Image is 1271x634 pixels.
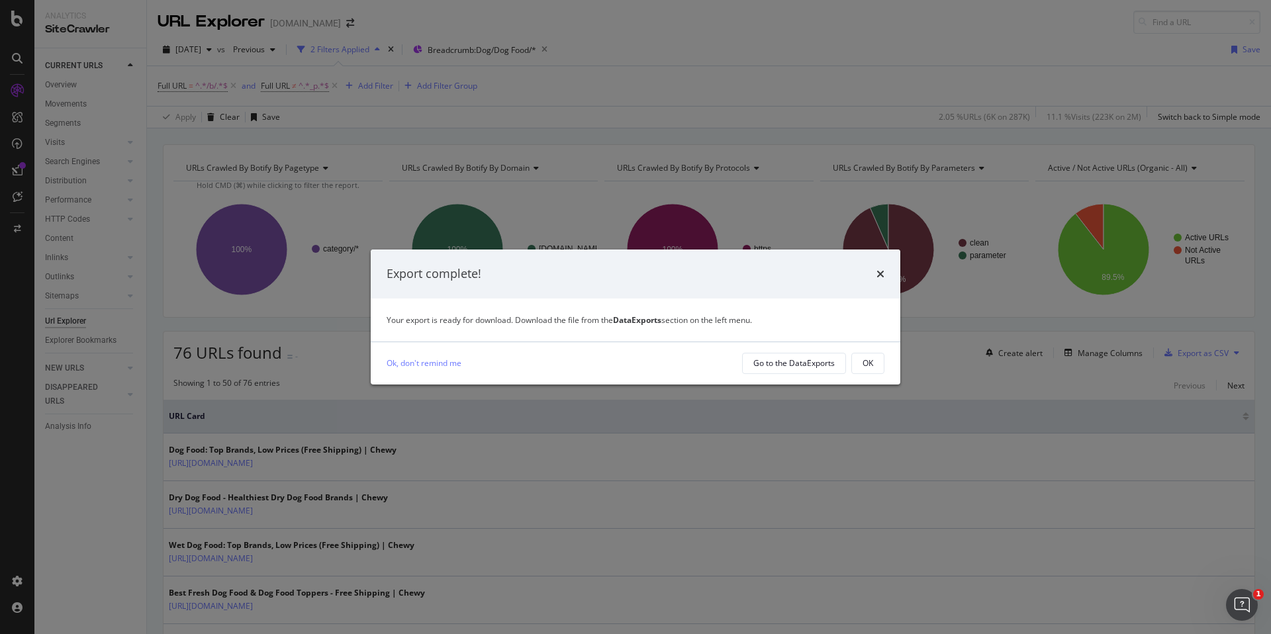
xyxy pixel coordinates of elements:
div: Export complete! [387,265,481,283]
strong: DataExports [613,314,661,326]
span: section on the left menu. [613,314,752,326]
div: OK [863,357,873,369]
button: Go to the DataExports [742,353,846,374]
iframe: Intercom live chat [1226,589,1258,621]
div: modal [371,249,900,385]
div: Go to the DataExports [753,357,835,369]
button: OK [851,353,884,374]
div: Your export is ready for download. Download the file from the [387,314,884,326]
a: Ok, don't remind me [387,356,461,370]
div: times [876,265,884,283]
span: 1 [1253,589,1264,600]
